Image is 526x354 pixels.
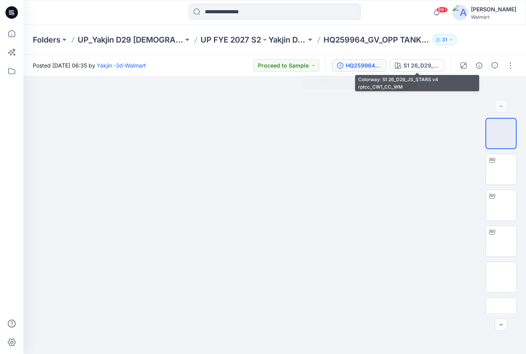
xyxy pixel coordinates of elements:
div: S1 26_D29_JS_STARS v4 rptcc_CW1_CC_WM [403,61,439,70]
button: S1 26_D29_JS_STARS v4 rptcc_CW1_CC_WM [390,59,444,72]
a: Folders [33,34,60,45]
p: HQ259964_GV_OPP TANK AND SHORTSLEEP SET [323,34,429,45]
div: [PERSON_NAME] [471,5,516,14]
a: Yakjin -3d-Walmart [97,62,146,69]
button: Details [473,59,485,72]
a: UP_Yakjin D29 [DEMOGRAPHIC_DATA] Sleep [78,34,183,45]
img: avatar [452,5,468,20]
a: UP FYE 2027 S2 - Yakjin D29 JOYSPUN [DEMOGRAPHIC_DATA] Sleepwear [201,34,306,45]
button: HQ259964_GV_OPP TANK AND SHORTSLEEP SET [332,59,387,72]
button: 31 [432,34,457,45]
span: Posted [DATE] 06:35 by [33,61,146,69]
p: 31 [442,36,447,44]
span: 99+ [436,7,448,13]
div: HQ259964_GV_OPP TANK AND SHORTSLEEP SET [346,61,382,70]
div: Walmart [471,14,516,20]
